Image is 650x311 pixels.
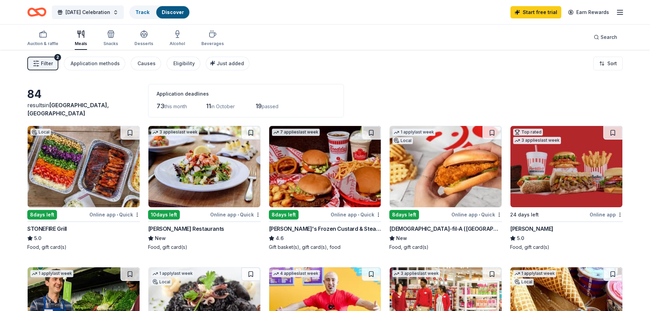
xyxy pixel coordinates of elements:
[217,60,244,66] span: Just added
[269,210,299,220] div: 8 days left
[28,126,140,207] img: Image for STONEFIRE Grill
[164,103,187,109] span: this month
[206,57,249,70] button: Just added
[256,102,262,110] span: 19
[157,90,335,98] div: Application deadlines
[148,225,224,233] div: [PERSON_NAME] Restaurants
[392,129,435,136] div: 1 apply last week
[389,225,502,233] div: [DEMOGRAPHIC_DATA]-fil-A ([GEOGRAPHIC_DATA])
[52,5,124,19] button: [DATE] Celebration
[269,244,381,251] div: Gift basket(s), gift card(s), food
[510,126,623,251] a: Image for Portillo'sTop rated3 applieslast week24 days leftOnline app[PERSON_NAME]5.0Food, gift c...
[201,41,224,46] div: Beverages
[201,27,224,50] button: Beverages
[157,102,164,110] span: 73
[262,103,278,109] span: passed
[513,137,561,144] div: 3 applies last week
[134,41,153,46] div: Desserts
[27,87,140,101] div: 84
[389,126,502,251] a: Image for Chick-fil-A (Los Angeles)1 applylast weekLocal8days leftOnline app•Quick[DEMOGRAPHIC_DA...
[392,270,440,277] div: 3 applies last week
[269,225,381,233] div: [PERSON_NAME]'s Frozen Custard & Steakburgers
[590,210,623,219] div: Online app
[396,234,407,242] span: New
[34,234,41,242] span: 5.0
[75,41,87,46] div: Meals
[64,57,125,70] button: Application methods
[276,234,284,242] span: 4.6
[392,137,413,144] div: Local
[134,27,153,50] button: Desserts
[27,27,58,50] button: Auction & raffle
[206,102,211,110] span: 11
[27,57,58,70] button: Filter2
[601,33,617,41] span: Search
[170,41,185,46] div: Alcohol
[513,270,556,277] div: 1 apply last week
[272,129,320,136] div: 7 applies last week
[151,279,172,285] div: Local
[117,212,118,217] span: •
[27,126,140,251] a: Image for STONEFIRE GrillLocal8days leftOnline app•QuickSTONEFIRE Grill5.0Food, gift card(s)
[272,270,320,277] div: 4 applies last week
[607,59,617,68] span: Sort
[129,5,190,19] button: TrackDiscover
[135,9,149,15] a: Track
[210,210,261,219] div: Online app Quick
[138,59,156,68] div: Causes
[103,41,118,46] div: Snacks
[27,4,46,20] a: Home
[510,6,561,18] a: Start free trial
[170,27,185,50] button: Alcohol
[211,103,235,109] span: in October
[41,59,53,68] span: Filter
[89,210,140,219] div: Online app Quick
[66,8,110,16] span: [DATE] Celebration
[390,126,502,207] img: Image for Chick-fil-A (Los Angeles)
[54,54,61,61] div: 2
[27,244,140,251] div: Food, gift card(s)
[148,126,260,207] img: Image for Cameron Mitchell Restaurants
[131,57,161,70] button: Causes
[167,57,200,70] button: Eligibility
[269,126,381,207] img: Image for Freddy's Frozen Custard & Steakburgers
[513,279,534,285] div: Local
[30,270,73,277] div: 1 apply last week
[479,212,480,217] span: •
[331,210,381,219] div: Online app Quick
[27,41,58,46] div: Auction & raffle
[27,101,140,117] div: results
[75,27,87,50] button: Meals
[358,212,359,217] span: •
[389,244,502,251] div: Food, gift card(s)
[27,102,109,117] span: [GEOGRAPHIC_DATA], [GEOGRAPHIC_DATA]
[451,210,502,219] div: Online app Quick
[593,57,623,70] button: Sort
[510,211,539,219] div: 24 days left
[389,210,419,220] div: 8 days left
[148,244,261,251] div: Food, gift card(s)
[27,225,67,233] div: STONEFIRE Grill
[27,102,109,117] span: in
[155,234,166,242] span: New
[517,234,524,242] span: 5.0
[162,9,184,15] a: Discover
[27,210,57,220] div: 8 days left
[510,225,553,233] div: [PERSON_NAME]
[588,30,623,44] button: Search
[173,59,195,68] div: Eligibility
[510,244,623,251] div: Food, gift card(s)
[71,59,120,68] div: Application methods
[564,6,613,18] a: Earn Rewards
[513,129,543,136] div: Top rated
[148,126,261,251] a: Image for Cameron Mitchell Restaurants3 applieslast week10days leftOnline app•Quick[PERSON_NAME] ...
[269,126,381,251] a: Image for Freddy's Frozen Custard & Steakburgers7 applieslast week8days leftOnline app•Quick[PERS...
[237,212,239,217] span: •
[103,27,118,50] button: Snacks
[151,270,194,277] div: 1 apply last week
[151,129,199,136] div: 3 applies last week
[510,126,622,207] img: Image for Portillo's
[148,210,180,220] div: 10 days left
[30,129,51,136] div: Local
